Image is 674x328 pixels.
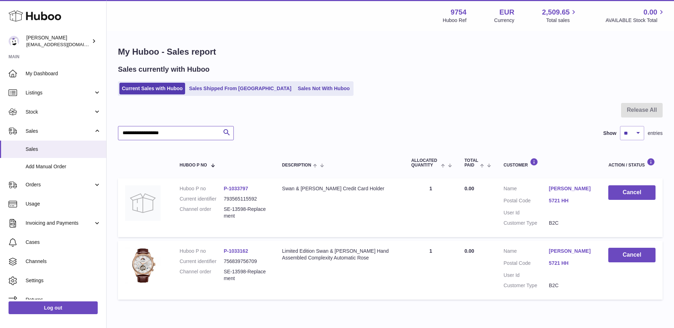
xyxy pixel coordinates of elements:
[443,17,467,24] div: Huboo Ref
[503,158,594,168] div: Customer
[503,209,549,216] dt: User Id
[26,239,101,246] span: Cases
[26,201,101,207] span: Usage
[549,220,594,226] dd: B2C
[503,185,549,194] dt: Name
[26,258,101,265] span: Channels
[26,34,90,48] div: [PERSON_NAME]
[180,248,224,255] dt: Huboo P no
[549,282,594,289] dd: B2C
[26,42,104,47] span: [EMAIL_ADDRESS][DOMAIN_NAME]
[503,248,549,256] dt: Name
[26,70,101,77] span: My Dashboard
[118,46,663,58] h1: My Huboo - Sales report
[224,258,268,265] dd: 756839756709
[643,7,657,17] span: 0.00
[9,301,98,314] a: Log out
[603,130,616,137] label: Show
[26,146,101,153] span: Sales
[295,83,352,94] a: Sales Not With Huboo
[180,196,224,202] dt: Current identifier
[605,17,665,24] span: AVAILABLE Stock Total
[546,17,578,24] span: Total sales
[9,36,19,47] img: internalAdmin-9754@internal.huboo.com
[608,248,656,262] button: Cancel
[26,181,93,188] span: Orders
[26,89,93,96] span: Listings
[224,268,268,282] dd: SE-13598-Replacement
[494,17,514,24] div: Currency
[549,185,594,192] a: [PERSON_NAME]
[503,197,549,206] dt: Postal Code
[464,248,474,254] span: 0.00
[608,158,656,168] div: Action / Status
[26,109,93,115] span: Stock
[648,130,663,137] span: entries
[125,185,161,221] img: no-photo.jpg
[180,258,224,265] dt: Current identifier
[464,158,478,168] span: Total paid
[464,186,474,191] span: 0.00
[224,248,248,254] a: P-1033162
[451,7,467,17] strong: 9754
[26,128,93,135] span: Sales
[404,178,457,237] td: 1
[224,196,268,202] dd: 793565115592
[549,260,594,267] a: 5721 HH
[404,241,457,300] td: 1
[503,282,549,289] dt: Customer Type
[608,185,656,200] button: Cancel
[118,65,210,74] h2: Sales currently with Huboo
[224,206,268,219] dd: SE-13598-Replacement
[282,185,397,192] div: Swan & [PERSON_NAME] Credit Card Holder
[224,186,248,191] a: P-1033797
[549,197,594,204] a: 5721 HH
[180,163,207,168] span: Huboo P no
[503,260,549,268] dt: Postal Code
[542,7,570,17] span: 2,509.65
[180,206,224,219] dt: Channel order
[503,220,549,226] dt: Customer Type
[180,185,224,192] dt: Huboo P no
[605,7,665,24] a: 0.00 AVAILABLE Stock Total
[282,248,397,261] div: Limited Edition Swan & [PERSON_NAME] Hand Assembled Complexity Automatic Rose
[119,83,185,94] a: Current Sales with Huboo
[499,7,514,17] strong: EUR
[282,163,311,168] span: Description
[125,248,161,283] img: 97541756811602.jpg
[187,83,294,94] a: Sales Shipped From [GEOGRAPHIC_DATA]
[503,272,549,279] dt: User Id
[411,158,439,168] span: ALLOCATED Quantity
[549,248,594,255] a: [PERSON_NAME]
[26,163,101,170] span: Add Manual Order
[180,268,224,282] dt: Channel order
[26,296,101,303] span: Returns
[542,7,578,24] a: 2,509.65 Total sales
[26,277,101,284] span: Settings
[26,220,93,226] span: Invoicing and Payments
